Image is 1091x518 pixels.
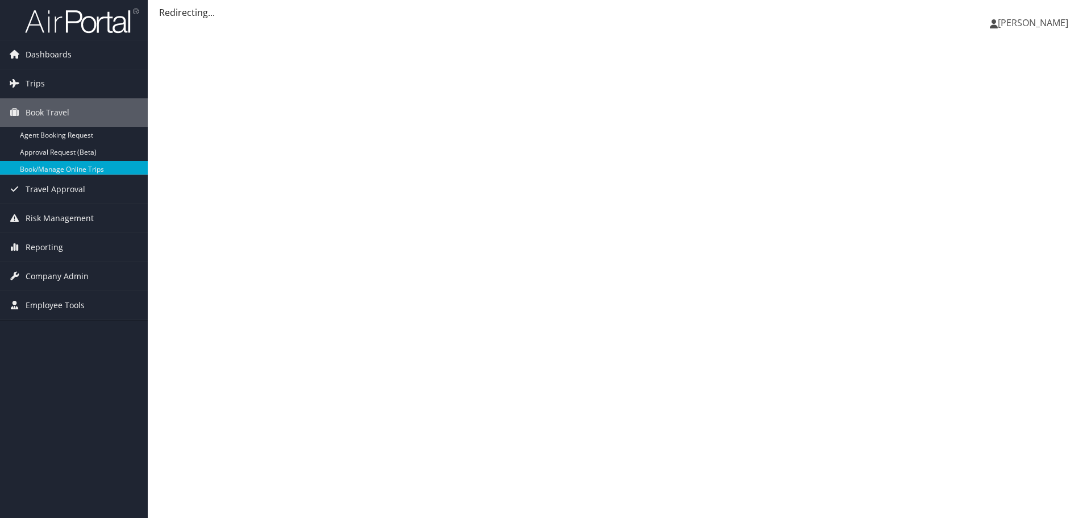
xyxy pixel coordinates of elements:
[25,7,139,34] img: airportal-logo.png
[26,204,94,233] span: Risk Management
[26,262,89,291] span: Company Admin
[159,6,1080,19] div: Redirecting...
[26,233,63,262] span: Reporting
[998,16,1068,29] span: [PERSON_NAME]
[26,98,69,127] span: Book Travel
[26,40,72,69] span: Dashboards
[26,69,45,98] span: Trips
[26,291,85,320] span: Employee Tools
[990,6,1080,40] a: [PERSON_NAME]
[26,175,85,204] span: Travel Approval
